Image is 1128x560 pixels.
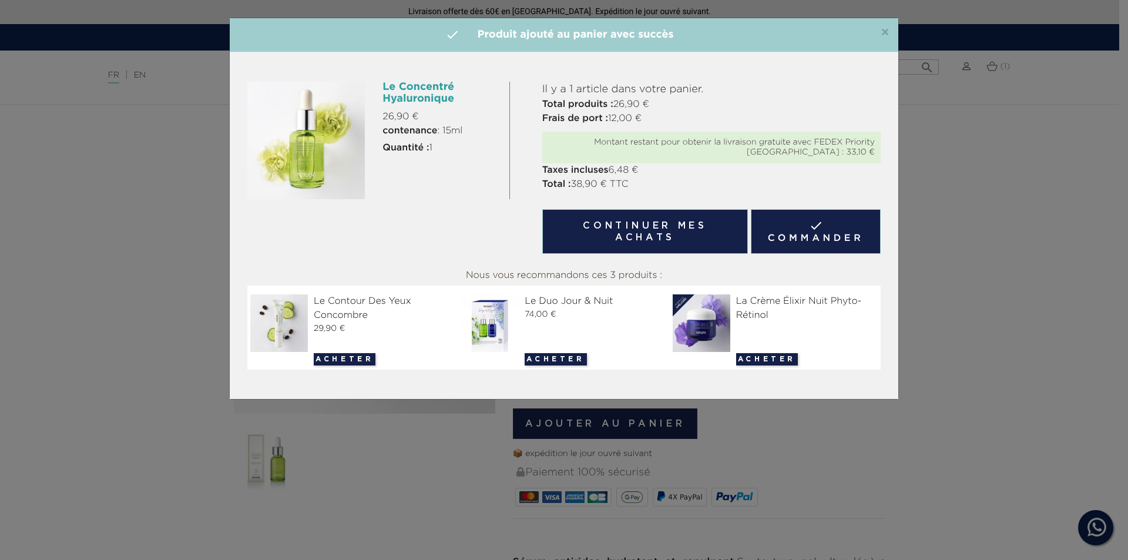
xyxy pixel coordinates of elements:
p: 26,90 € [382,110,500,124]
strong: Taxes incluses [542,166,609,175]
div: Nous vous recommandons ces 3 produits : [247,266,881,286]
strong: Frais de port : [542,114,608,123]
button: Close [881,26,889,40]
img: La Crème Élixir Nuit Phyto-Rétinol [673,294,735,352]
p: 38,90 € TTC [542,177,881,192]
div: 74,00 € [461,308,666,321]
p: 6,48 € [542,163,881,177]
div: Montant restant pour obtenir la livraison gratuite avec FEDEX Priority [GEOGRAPHIC_DATA] : 33,10 € [548,138,875,157]
strong: contenance [382,126,437,136]
p: 12,00 € [542,112,881,126]
a: Commander [751,209,881,254]
button: Acheter [525,353,586,365]
h4: Produit ajouté au panier avec succès [239,27,889,43]
span: : 15ml [382,124,462,138]
button: Acheter [736,353,798,365]
div: 29,90 € [250,323,455,335]
div: Le Contour Des Yeux Concombre [250,294,455,323]
img: Le Contour Des Yeux Concombre [250,294,313,352]
div: Le Duo Jour & Nuit [461,294,666,308]
button: Continuer mes achats [542,209,748,254]
strong: Quantité : [382,143,429,153]
img: Le Duo Jour & Nuit [461,294,523,352]
i:  [445,28,459,42]
img: Le Concentré Hyaluronique [247,82,365,199]
div: La Crème Élixir Nuit Phyto-Rétinol [673,294,878,323]
span: × [881,26,889,40]
p: Il y a 1 article dans votre panier. [542,82,881,98]
h6: Le Concentré Hyaluronique [382,82,500,105]
button: Acheter [314,353,375,365]
p: 26,90 € [542,98,881,112]
strong: Total produits : [542,100,613,109]
strong: Total : [542,180,571,189]
p: 1 [382,141,500,155]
